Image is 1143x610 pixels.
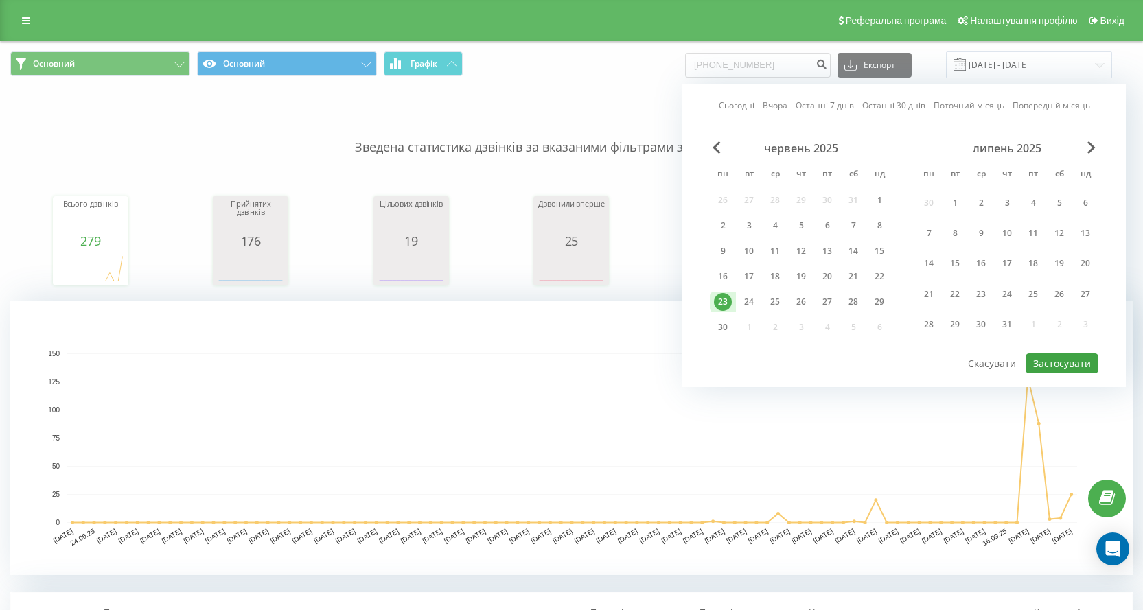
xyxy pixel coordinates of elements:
[56,519,60,526] text: 0
[1050,194,1068,212] div: 5
[866,215,892,236] div: нд 8 черв 2025 р.
[56,248,125,289] div: A chart.
[792,268,810,285] div: 19
[1029,527,1052,544] text: [DATE]
[998,255,1016,272] div: 17
[714,217,732,235] div: 2
[998,285,1016,303] div: 24
[870,268,888,285] div: 22
[1024,224,1042,242] div: 11
[818,293,836,311] div: 27
[968,251,994,277] div: ср 16 лип 2025 р.
[1100,15,1124,26] span: Вихід
[812,527,835,544] text: [DATE]
[1020,251,1046,277] div: пт 18 лип 2025 р.
[766,242,784,260] div: 11
[216,200,285,234] div: Прийнятих дзвінків
[1050,224,1068,242] div: 12
[877,527,899,544] text: [DATE]
[942,527,965,544] text: [DATE]
[216,248,285,289] div: A chart.
[817,165,838,185] abbr: п’ятниця
[1046,251,1072,277] div: сб 19 лип 2025 р.
[69,527,97,547] text: 24.06.25
[52,491,60,498] text: 25
[968,220,994,246] div: ср 9 лип 2025 р.
[814,215,840,236] div: пт 6 черв 2025 р.
[51,527,74,544] text: [DATE]
[247,527,270,544] text: [DATE]
[736,266,762,287] div: вт 17 черв 2025 р.
[855,527,878,544] text: [DATE]
[920,255,938,272] div: 14
[972,285,990,303] div: 23
[1087,141,1096,154] span: Next Month
[378,527,400,544] text: [DATE]
[269,527,292,544] text: [DATE]
[844,293,862,311] div: 28
[866,190,892,211] div: нд 1 черв 2025 р.
[788,215,814,236] div: чт 5 черв 2025 р.
[971,165,991,185] abbr: середа
[818,217,836,235] div: 6
[899,527,921,544] text: [DATE]
[377,248,446,289] div: A chart.
[866,292,892,312] div: нд 29 черв 2025 р.
[796,99,854,112] a: Останні 7 днів
[833,527,856,544] text: [DATE]
[48,378,60,386] text: 125
[464,527,487,544] text: [DATE]
[356,527,378,544] text: [DATE]
[1013,99,1090,112] a: Попередній місяць
[1046,281,1072,307] div: сб 26 лип 2025 р.
[400,527,422,544] text: [DATE]
[762,266,788,287] div: ср 18 черв 2025 р.
[814,292,840,312] div: пт 27 черв 2025 р.
[790,527,813,544] text: [DATE]
[710,241,736,261] div: пн 9 черв 2025 р.
[920,285,938,303] div: 21
[1026,353,1098,373] button: Застосувати
[840,292,866,312] div: сб 28 черв 2025 р.
[95,527,118,544] text: [DATE]
[56,234,125,248] div: 279
[1023,165,1043,185] abbr: п’ятниця
[994,190,1020,215] div: чт 3 лип 2025 р.
[869,165,890,185] abbr: неділя
[740,268,758,285] div: 17
[161,527,183,544] text: [DATE]
[946,255,964,272] div: 15
[52,462,60,470] text: 50
[52,434,60,442] text: 75
[994,281,1020,307] div: чт 24 лип 2025 р.
[290,527,313,544] text: [DATE]
[763,99,787,112] a: Вчора
[934,99,1004,112] a: Поточний місяць
[714,318,732,336] div: 30
[48,406,60,414] text: 100
[840,266,866,287] div: сб 21 черв 2025 р.
[713,165,733,185] abbr: понеділок
[703,527,726,544] text: [DATE]
[682,527,704,544] text: [DATE]
[48,350,60,357] text: 150
[204,527,227,544] text: [DATE]
[1076,255,1094,272] div: 20
[866,241,892,261] div: нд 15 черв 2025 р.
[968,190,994,215] div: ср 2 лип 2025 р.
[866,266,892,287] div: нд 22 черв 2025 р.
[766,268,784,285] div: 18
[942,251,968,277] div: вт 15 лип 2025 р.
[762,215,788,236] div: ср 4 черв 2025 р.
[788,266,814,287] div: чт 19 черв 2025 р.
[182,527,205,544] text: [DATE]
[1046,190,1072,215] div: сб 5 лип 2025 р.
[919,165,939,185] abbr: понеділок
[998,224,1016,242] div: 10
[870,191,888,209] div: 1
[765,165,785,185] abbr: середа
[736,292,762,312] div: вт 24 черв 2025 р.
[10,301,1133,575] svg: A chart.
[916,141,1098,155] div: липень 2025
[377,234,446,248] div: 19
